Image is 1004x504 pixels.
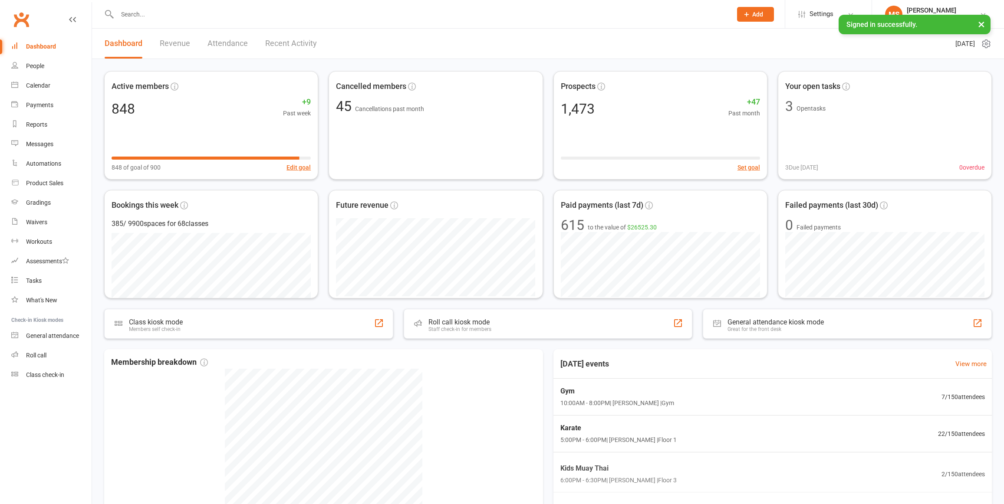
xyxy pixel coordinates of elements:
[727,318,824,326] div: General attendance kiosk mode
[26,160,61,167] div: Automations
[26,238,52,245] div: Workouts
[728,108,760,118] span: Past month
[560,386,674,397] span: Gym
[160,29,190,59] a: Revenue
[588,223,657,232] span: to the value of
[428,318,491,326] div: Roll call kiosk mode
[846,20,917,29] span: Signed in successfully.
[627,224,657,231] span: $26525.30
[11,95,92,115] a: Payments
[26,371,64,378] div: Class check-in
[11,232,92,252] a: Workouts
[336,80,406,93] span: Cancelled members
[283,96,311,108] span: +9
[336,199,388,212] span: Future revenue
[560,398,674,408] span: 10:00AM - 8:00PM | [PERSON_NAME] | Gym
[727,326,824,332] div: Great for the front desk
[26,101,53,108] div: Payments
[797,105,826,112] span: Open tasks
[112,218,311,229] div: 385 / 9900 spaces for 68 classes
[11,213,92,232] a: Waivers
[561,218,584,232] div: 615
[26,332,79,339] div: General attendance
[11,115,92,134] a: Reports
[111,356,208,369] span: Membership breakdown
[11,346,92,365] a: Roll call
[561,199,643,212] span: Paid payments (last 7d)
[752,11,763,18] span: Add
[26,121,47,128] div: Reports
[11,326,92,346] a: General attendance kiosk mode
[737,163,760,172] button: Set goal
[785,218,793,232] div: 0
[26,180,63,187] div: Product Sales
[115,8,726,20] input: Search...
[10,9,32,30] a: Clubworx
[797,223,841,232] span: Failed payments
[207,29,248,59] a: Attendance
[11,56,92,76] a: People
[286,163,311,172] button: Edit goal
[112,102,135,116] div: 848
[265,29,317,59] a: Recent Activity
[560,462,677,474] span: Kids Muay Thai
[129,326,183,332] div: Members self check-in
[907,7,980,14] div: [PERSON_NAME]
[560,475,677,485] span: 6:00PM - 6:30PM | [PERSON_NAME] | Floor 3
[112,163,161,172] span: 848 of goal of 900
[11,365,92,385] a: Class kiosk mode
[728,96,760,108] span: +47
[553,356,616,372] h3: [DATE] events
[355,105,424,112] span: Cancellations past month
[336,98,355,115] span: 45
[938,429,985,439] span: 22 / 150 attendees
[955,39,975,49] span: [DATE]
[11,271,92,291] a: Tasks
[26,82,50,89] div: Calendar
[26,219,47,226] div: Waivers
[112,199,178,212] span: Bookings this week
[785,99,793,113] div: 3
[11,37,92,56] a: Dashboard
[955,359,987,369] a: View more
[561,102,595,116] div: 1,473
[560,422,677,434] span: Karate
[26,258,69,265] div: Assessments
[560,435,677,445] span: 5:00PM - 6:00PM | [PERSON_NAME] | Floor 1
[11,154,92,173] a: Automations
[105,29,142,59] a: Dashboard
[26,43,56,50] div: Dashboard
[561,80,596,93] span: Prospects
[26,277,42,284] div: Tasks
[26,62,44,69] div: People
[129,318,183,326] div: Class kiosk mode
[810,4,833,24] span: Settings
[974,15,989,33] button: ×
[785,163,818,172] span: 3 Due [DATE]
[26,297,57,304] div: What's New
[11,134,92,154] a: Messages
[941,469,985,478] span: 2 / 150 attendees
[959,163,984,172] span: 0 overdue
[907,14,980,22] div: Bujutsu Martial Arts Centre
[737,7,774,22] button: Add
[112,80,169,93] span: Active members
[11,173,92,193] a: Product Sales
[26,141,53,147] div: Messages
[941,392,985,402] span: 7 / 150 attendees
[283,108,311,118] span: Past week
[26,352,46,359] div: Roll call
[785,199,878,212] span: Failed payments (last 30d)
[11,76,92,95] a: Calendar
[11,252,92,271] a: Assessments
[11,193,92,213] a: Gradings
[428,326,491,332] div: Staff check-in for members
[785,80,840,93] span: Your open tasks
[26,199,51,206] div: Gradings
[11,291,92,310] a: What's New
[885,6,902,23] div: MS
